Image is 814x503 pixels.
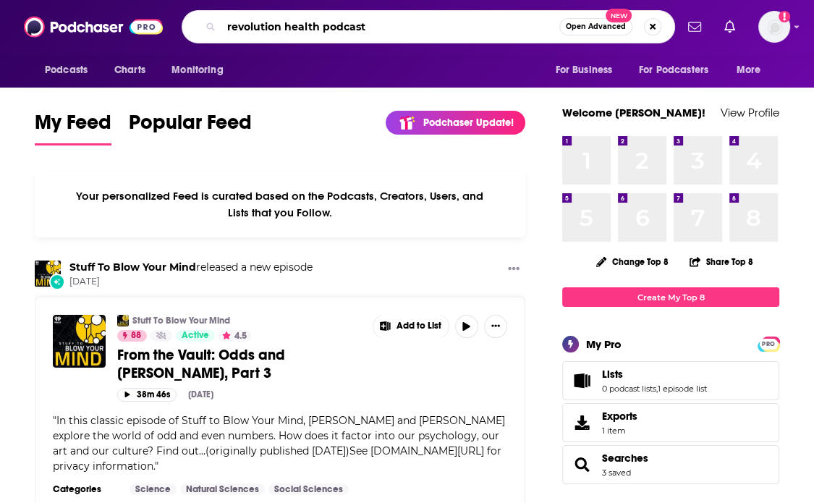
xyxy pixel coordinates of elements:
[545,56,630,84] button: open menu
[423,117,514,129] p: Podchaser Update!
[53,315,106,368] img: From the Vault: Odds and Evens, Part 3
[758,11,790,43] img: User Profile
[53,414,505,473] span: " "
[484,315,507,338] button: Show More Button
[779,11,790,22] svg: Add a profile image
[35,110,111,143] span: My Feed
[129,110,252,145] a: Popular Feed
[171,60,223,80] span: Monitoring
[689,248,754,276] button: Share Top 8
[268,483,349,495] a: Social Sciences
[562,361,779,400] span: Lists
[721,106,779,119] a: View Profile
[53,483,118,495] h3: Categories
[602,410,637,423] span: Exports
[502,261,525,279] button: Show More Button
[606,9,632,22] span: New
[35,261,61,287] img: Stuff To Blow Your Mind
[49,274,65,289] div: New Episode
[737,60,761,80] span: More
[567,455,596,475] a: Searches
[114,60,145,80] span: Charts
[562,106,705,119] a: Welcome [PERSON_NAME]!
[35,172,525,237] div: Your personalized Feed is curated based on the Podcasts, Creators, Users, and Lists that you Follow.
[758,11,790,43] span: Logged in as Ashley_Beenen
[602,452,648,465] a: Searches
[588,253,677,271] button: Change Top 8
[69,276,313,288] span: [DATE]
[69,261,313,274] h3: released a new episode
[726,56,779,84] button: open menu
[602,468,631,478] a: 3 saved
[639,60,708,80] span: For Podcasters
[373,315,449,338] button: Show More Button
[131,329,141,343] span: 88
[218,330,251,342] button: 4.5
[602,384,656,394] a: 0 podcast lists
[117,388,177,402] button: 38m 46s
[602,368,623,381] span: Lists
[117,346,285,382] span: From the Vault: Odds and [PERSON_NAME], Part 3
[656,384,658,394] span: ,
[176,330,215,342] a: Active
[602,368,707,381] a: Lists
[758,11,790,43] button: Show profile menu
[682,14,707,39] a: Show notifications dropdown
[562,403,779,442] a: Exports
[117,346,363,382] a: From the Vault: Odds and [PERSON_NAME], Part 3
[221,15,559,38] input: Search podcasts, credits, & more...
[559,18,632,35] button: Open AdvancedNew
[161,56,242,84] button: open menu
[566,23,626,30] span: Open Advanced
[130,483,177,495] a: Science
[760,338,777,349] a: PRO
[132,315,230,326] a: Stuff To Blow Your Mind
[760,339,777,350] span: PRO
[586,337,622,351] div: My Pro
[69,261,196,274] a: Stuff To Blow Your Mind
[555,60,612,80] span: For Business
[180,483,265,495] a: Natural Sciences
[397,321,441,331] span: Add to List
[129,110,252,143] span: Popular Feed
[567,413,596,433] span: Exports
[35,110,111,145] a: My Feed
[53,414,505,473] span: In this classic episode of Stuff to Blow Your Mind, [PERSON_NAME] and [PERSON_NAME] explore the w...
[567,371,596,391] a: Lists
[188,389,213,400] div: [DATE]
[182,329,209,343] span: Active
[562,445,779,484] span: Searches
[24,13,163,41] img: Podchaser - Follow, Share and Rate Podcasts
[117,315,129,326] img: Stuff To Blow Your Mind
[562,287,779,307] a: Create My Top 8
[117,330,147,342] a: 88
[629,56,729,84] button: open menu
[45,60,88,80] span: Podcasts
[602,426,637,436] span: 1 item
[105,56,154,84] a: Charts
[718,14,741,39] a: Show notifications dropdown
[658,384,707,394] a: 1 episode list
[182,10,675,43] div: Search podcasts, credits, & more...
[35,56,106,84] button: open menu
